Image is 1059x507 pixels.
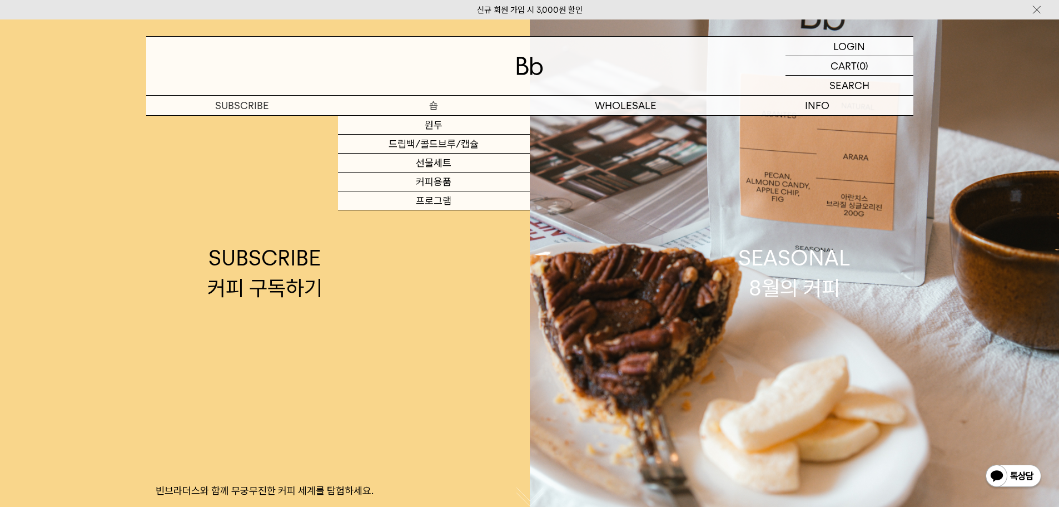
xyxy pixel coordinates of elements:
[338,154,530,173] a: 선물세트
[738,243,851,302] div: SEASONAL 8월의 커피
[338,96,530,115] a: 숍
[338,135,530,154] a: 드립백/콜드브루/캡슐
[985,464,1042,490] img: 카카오톡 채널 1:1 채팅 버튼
[785,37,913,56] a: LOGIN
[530,96,722,115] p: WHOLESALE
[146,96,338,115] a: SUBSCRIBE
[785,56,913,76] a: CART (0)
[338,191,530,210] a: 프로그램
[833,37,865,56] p: LOGIN
[338,173,530,191] a: 커피용품
[338,116,530,135] a: 원두
[722,96,913,115] p: INFO
[207,243,322,302] div: SUBSCRIBE 커피 구독하기
[857,56,868,75] p: (0)
[831,56,857,75] p: CART
[477,5,583,15] a: 신규 회원 가입 시 3,000원 할인
[516,57,543,75] img: 로고
[829,76,869,95] p: SEARCH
